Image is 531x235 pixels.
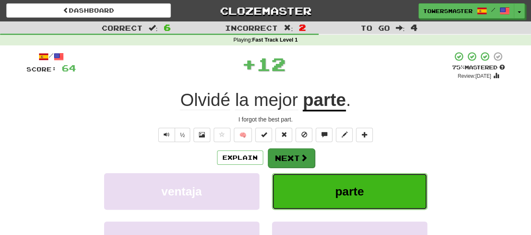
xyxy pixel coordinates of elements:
[356,128,373,142] button: Add to collection (alt+a)
[254,90,298,110] span: mejor
[335,185,364,198] span: parte
[164,22,171,32] span: 6
[102,24,143,32] span: Correct
[6,3,171,18] a: Dashboard
[458,73,491,79] small: Review: [DATE]
[234,128,252,142] button: 🧠
[214,128,230,142] button: Favorite sentence (alt+f)
[275,128,292,142] button: Reset to 0% Mastered (alt+r)
[194,128,210,142] button: Show image (alt+x)
[299,22,306,32] span: 2
[256,53,286,74] span: 12
[452,64,465,71] span: 75 %
[161,185,202,198] span: ventaja
[242,51,256,77] span: +
[252,37,298,43] strong: Fast Track Level 1
[217,151,263,165] button: Explain
[268,148,315,168] button: Next
[225,24,278,32] span: Incorrect
[149,24,158,32] span: :
[175,128,191,142] button: ½
[284,24,293,32] span: :
[303,90,346,111] u: parte
[423,7,473,15] span: towersmaster
[419,3,514,18] a: towersmaster /
[272,173,427,210] button: parte
[183,3,348,18] a: Clozemaster
[316,128,332,142] button: Discuss sentence (alt+u)
[491,7,495,13] span: /
[62,63,76,73] span: 64
[235,90,249,110] span: la
[158,128,175,142] button: Play sentence audio (ctl+space)
[411,22,418,32] span: 4
[180,90,230,110] span: Olvidé
[346,90,351,110] span: .
[26,66,57,73] span: Score:
[296,128,312,142] button: Ignore sentence (alt+i)
[157,128,191,142] div: Text-to-speech controls
[104,173,259,210] button: ventaja
[26,51,76,62] div: /
[452,64,505,71] div: Mastered
[360,24,390,32] span: To go
[26,115,505,124] div: I forgot the best part.
[395,24,405,32] span: :
[255,128,272,142] button: Set this sentence to 100% Mastered (alt+m)
[336,128,353,142] button: Edit sentence (alt+d)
